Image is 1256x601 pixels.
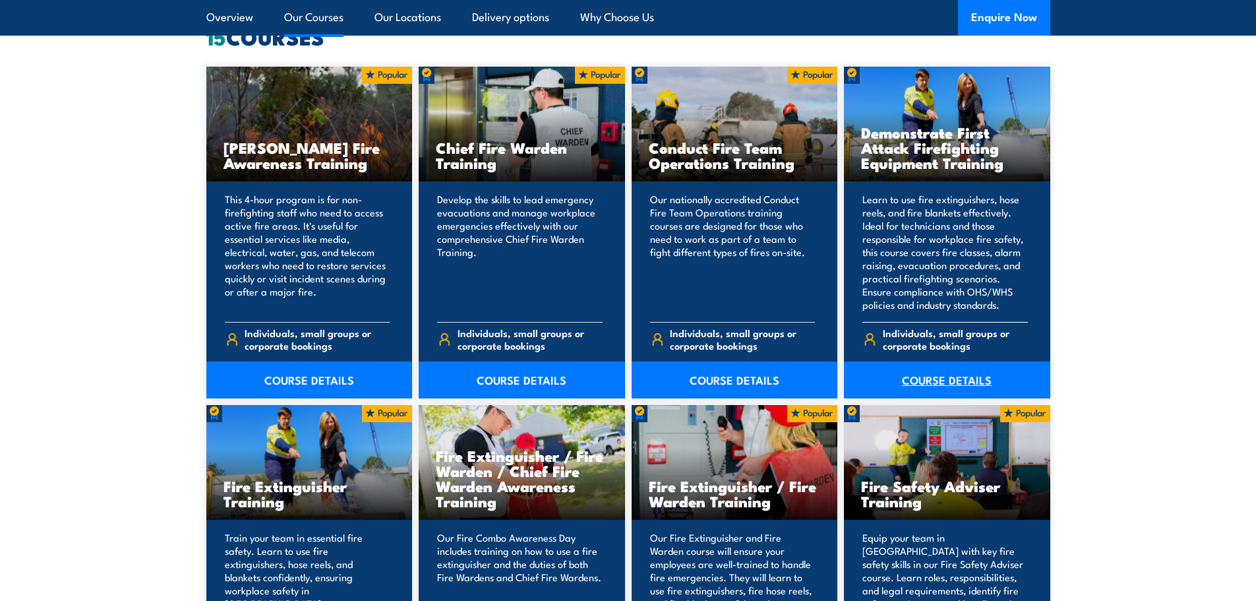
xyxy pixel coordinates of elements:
[861,478,1033,509] h3: Fire Safety Adviser Training
[883,327,1028,352] span: Individuals, small groups or corporate bookings
[861,125,1033,170] h3: Demonstrate First Attack Firefighting Equipment Training
[436,448,608,509] h3: Fire Extinguisher / Fire Warden / Chief Fire Warden Awareness Training
[436,140,608,170] h3: Chief Fire Warden Training
[844,362,1050,398] a: COURSE DETAILS
[206,27,1050,46] h2: COURSES
[224,140,396,170] h3: [PERSON_NAME] Fire Awareness Training
[206,362,413,398] a: COURSE DETAILS
[632,362,838,398] a: COURSE DETAILS
[458,327,603,352] span: Individuals, small groups or corporate bookings
[650,193,816,311] p: Our nationally accredited Conduct Fire Team Operations training courses are designed for those wh...
[862,193,1028,311] p: Learn to use fire extinguishers, hose reels, and fire blankets effectively. Ideal for technicians...
[649,140,821,170] h3: Conduct Fire Team Operations Training
[419,362,625,398] a: COURSE DETAILS
[649,478,821,509] h3: Fire Extinguisher / Fire Warden Training
[225,193,390,311] p: This 4-hour program is for non-firefighting staff who need to access active fire areas. It's usef...
[437,193,603,311] p: Develop the skills to lead emergency evacuations and manage workplace emergencies effectively wit...
[224,478,396,509] h3: Fire Extinguisher Training
[670,327,815,352] span: Individuals, small groups or corporate bookings
[206,20,226,53] strong: 15
[245,327,390,352] span: Individuals, small groups or corporate bookings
